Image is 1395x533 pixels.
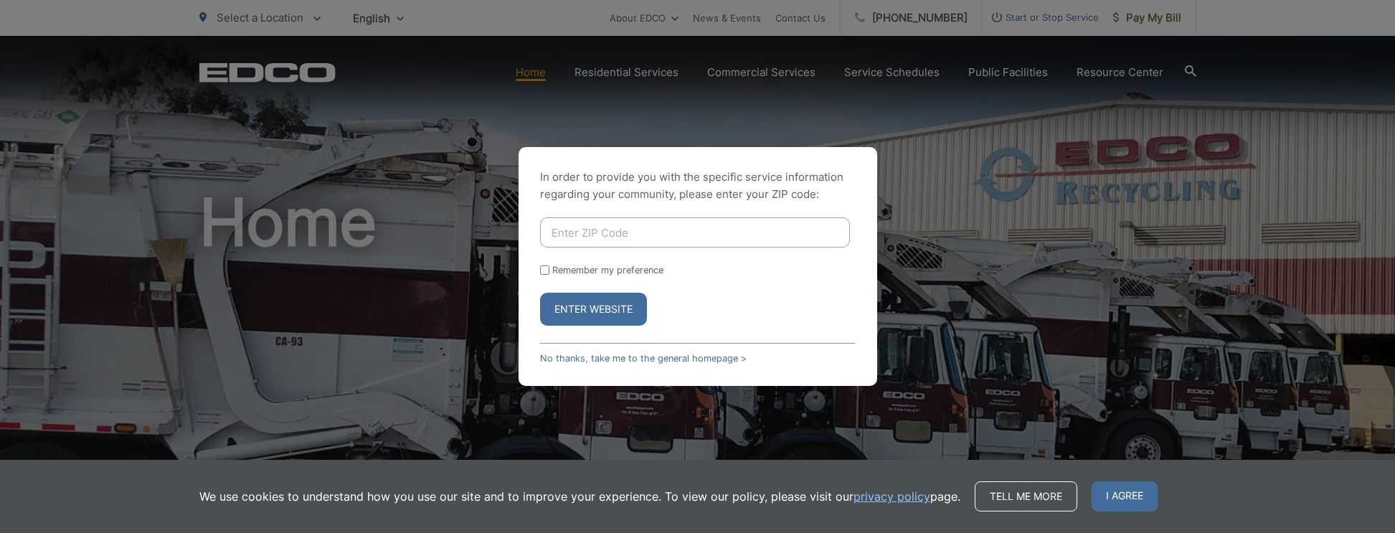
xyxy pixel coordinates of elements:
label: Remember my preference [552,265,663,275]
a: Tell me more [975,481,1077,511]
input: Enter ZIP Code [540,217,850,247]
a: privacy policy [853,488,930,505]
a: No thanks, take me to the general homepage > [540,353,747,364]
p: In order to provide you with the specific service information regarding your community, please en... [540,169,856,203]
span: I agree [1092,481,1158,511]
p: We use cookies to understand how you use our site and to improve your experience. To view our pol... [199,488,960,505]
button: Enter Website [540,293,647,326]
